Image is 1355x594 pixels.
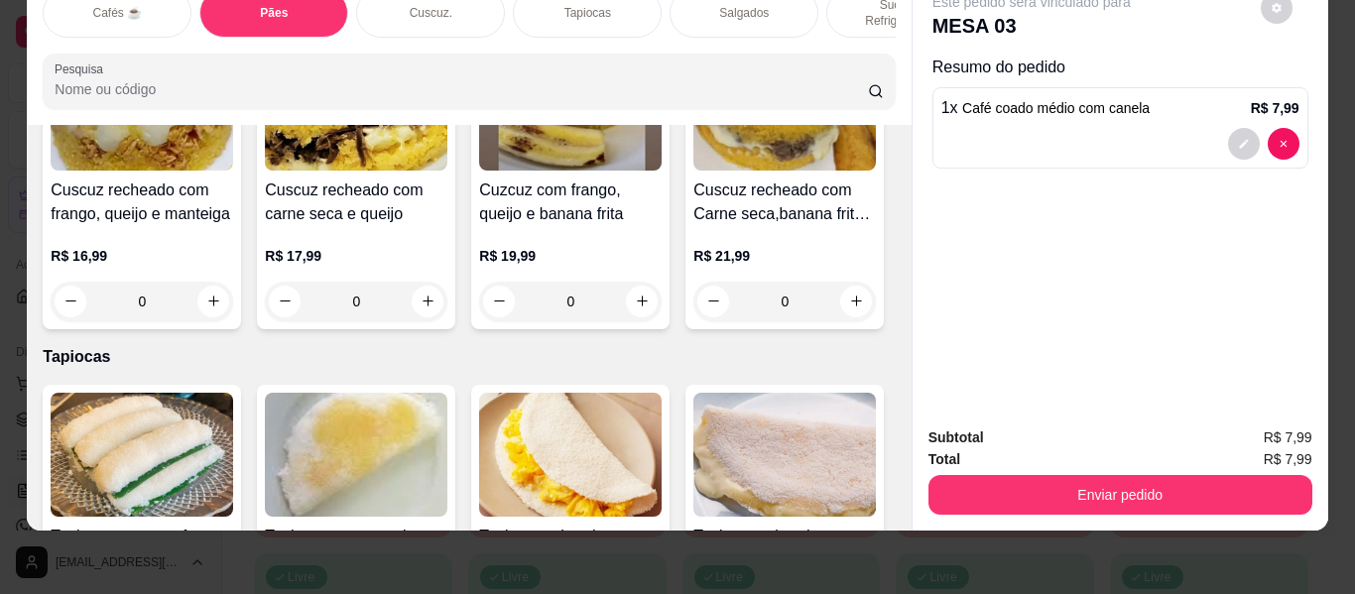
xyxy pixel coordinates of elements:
h4: Tapioca com coco fresco sem lactose. [51,525,233,572]
button: increase-product-quantity [626,286,658,317]
img: product-image [51,393,233,517]
p: 1 x [941,96,1150,120]
img: product-image [693,393,876,517]
h4: Cuscuz recheado com frango, queijo e manteiga [51,178,233,226]
p: Tapiocas [43,345,895,369]
span: R$ 7,99 [1264,426,1312,448]
p: Resumo do pedido [932,56,1308,79]
p: Cafés ☕ [92,5,142,21]
button: decrease-product-quantity [55,286,86,317]
p: Cuscuz. [410,5,452,21]
p: R$ 21,99 [693,246,876,266]
img: product-image [479,393,662,517]
p: Salgados [719,5,769,21]
p: R$ 7,99 [1251,98,1299,118]
input: Pesquisa [55,79,868,99]
p: Tapiocas [564,5,611,21]
h4: Cuscuz recheado com Carne seca,banana frita e queijo. [693,178,876,226]
span: R$ 7,99 [1264,448,1312,470]
h4: Tapioca com manteiga [265,525,447,548]
p: R$ 19,99 [479,246,662,266]
button: decrease-product-quantity [1228,128,1260,160]
p: MESA 03 [932,12,1131,40]
strong: Subtotal [928,429,984,445]
strong: Total [928,451,960,467]
p: R$ 16,99 [51,246,233,266]
h4: Cuzcuz com frango, queijo e banana frita [479,178,662,226]
button: increase-product-quantity [197,286,229,317]
label: Pesquisa [55,60,110,77]
img: product-image [265,393,447,517]
button: decrease-product-quantity [269,286,301,317]
button: increase-product-quantity [412,286,443,317]
h4: Cuscuz recheado com carne seca e queijo [265,178,447,226]
p: Pães [260,5,288,21]
button: decrease-product-quantity [483,286,515,317]
h4: Tapioca recheada com ovo [479,525,662,572]
button: decrease-product-quantity [1268,128,1299,160]
p: R$ 17,99 [265,246,447,266]
h4: Tapioca recheada com queijo [693,525,876,572]
button: Enviar pedido [928,475,1312,515]
span: Café coado médio com canela [962,100,1150,116]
